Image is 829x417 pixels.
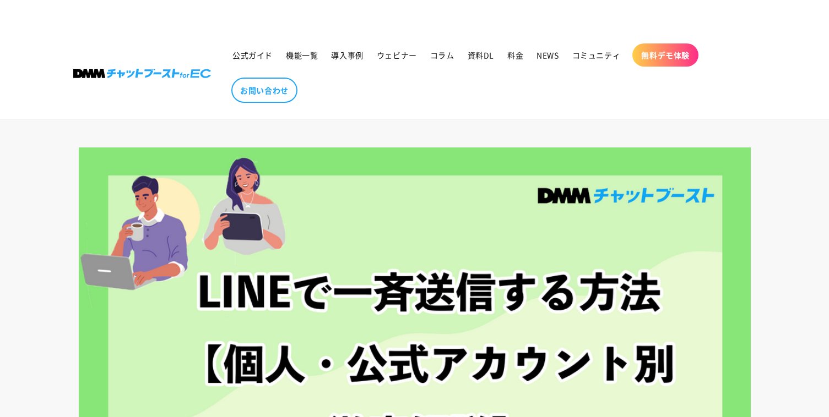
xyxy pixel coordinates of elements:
a: 導入事例 [324,43,370,67]
img: 株式会社DMM Boost [73,69,211,78]
span: お問い合わせ [240,85,289,95]
a: コミュニティ [566,43,627,67]
span: 資料DL [468,50,494,60]
span: ウェビナー [377,50,417,60]
a: 料金 [501,43,530,67]
a: 公式ガイド [226,43,279,67]
span: コラム [430,50,454,60]
span: 導入事例 [331,50,363,60]
span: 無料デモ体験 [641,50,690,60]
a: ウェビナー [370,43,424,67]
a: 資料DL [461,43,501,67]
span: 料金 [507,50,523,60]
a: お問い合わせ [231,78,297,103]
span: 機能一覧 [286,50,318,60]
a: 機能一覧 [279,43,324,67]
a: NEWS [530,43,565,67]
span: NEWS [537,50,559,60]
a: コラム [424,43,461,67]
span: コミュニティ [572,50,621,60]
a: 無料デモ体験 [632,43,698,67]
span: 公式ガイド [232,50,273,60]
